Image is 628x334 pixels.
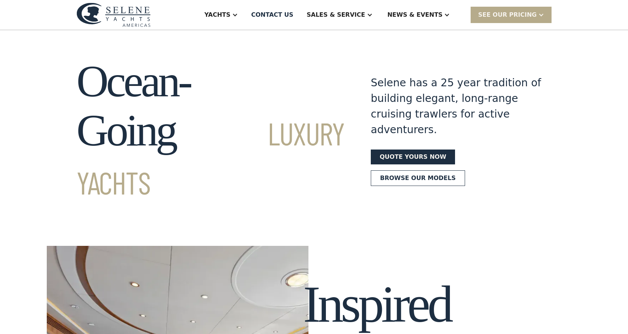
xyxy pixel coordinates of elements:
[76,57,344,204] h1: Ocean-Going
[371,75,542,138] div: Selene has a 25 year tradition of building elegant, long-range cruising trawlers for active adven...
[307,10,365,19] div: Sales & Service
[471,7,552,23] div: SEE Our Pricing
[387,10,443,19] div: News & EVENTS
[76,3,151,27] img: logo
[371,170,465,186] a: Browse our models
[76,114,344,201] span: Luxury Yachts
[478,10,537,19] div: SEE Our Pricing
[251,10,294,19] div: Contact US
[371,150,455,164] a: Quote yours now
[205,10,230,19] div: Yachts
